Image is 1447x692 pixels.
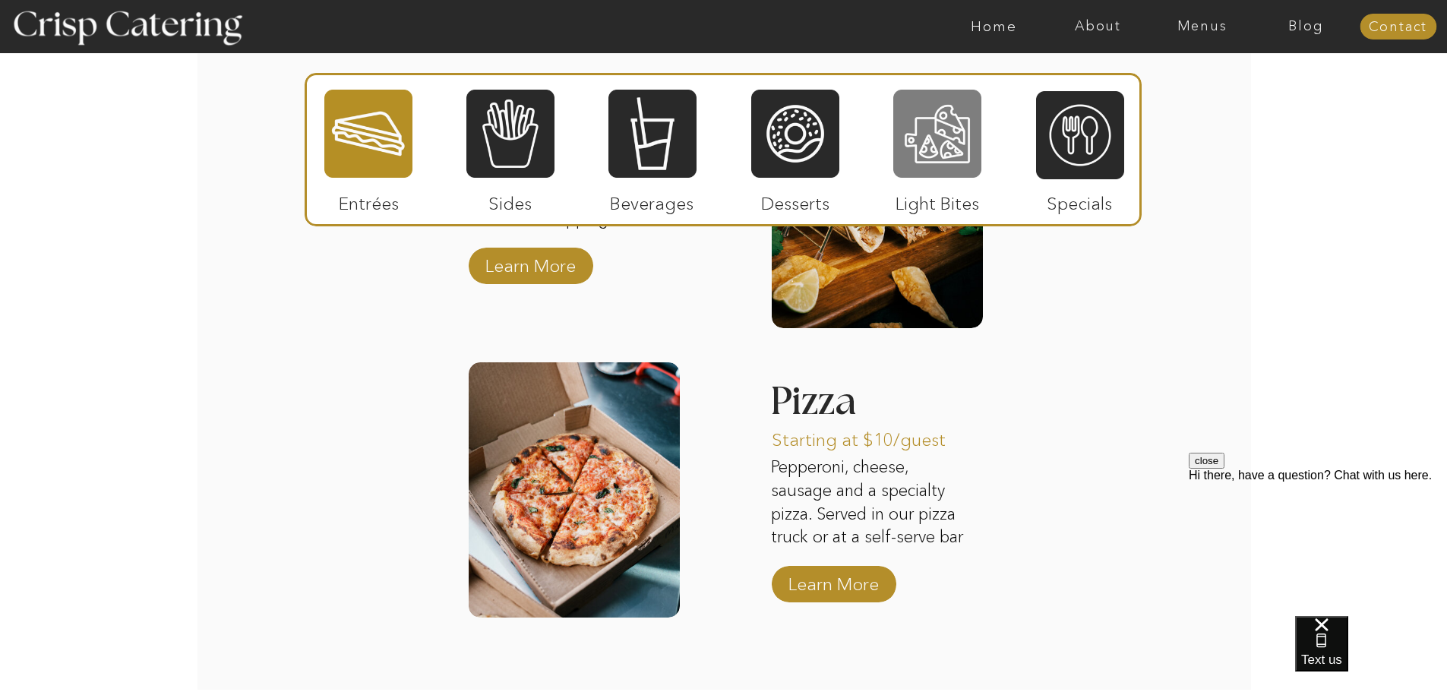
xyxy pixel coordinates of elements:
p: Entrées [318,178,419,222]
h3: Pizza [770,382,928,426]
p: Pepperoni, cheese, sausage and a specialty pizza. Served in our pizza truck or at a self-serve bar [771,456,973,549]
iframe: podium webchat widget bubble [1295,616,1447,692]
p: Beverages [602,178,703,222]
a: Home [942,19,1046,34]
p: Desserts [745,178,846,222]
a: Blog [1254,19,1358,34]
a: Contact [1360,20,1436,35]
a: Learn More [480,240,581,284]
a: About [1046,19,1150,34]
p: Sides [460,178,561,222]
p: Starting at $10/guest [772,414,973,458]
a: Learn More [783,558,884,602]
p: Specials [1029,178,1130,222]
a: Menus [1150,19,1254,34]
p: Light Bites [887,178,988,222]
iframe: podium webchat widget prompt [1189,453,1447,635]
